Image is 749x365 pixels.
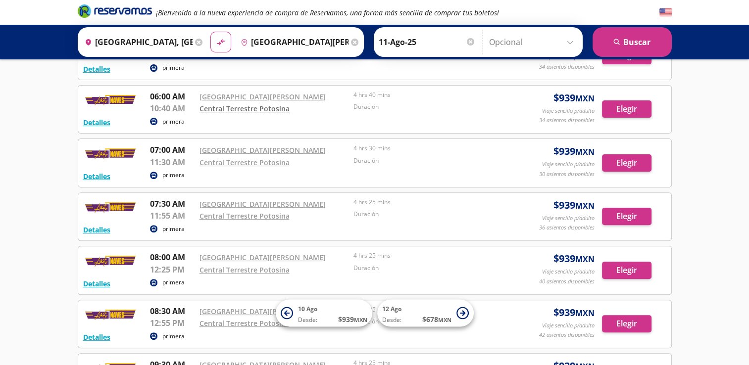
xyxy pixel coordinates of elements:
[156,8,499,17] em: ¡Bienvenido a la nueva experiencia de compra de Reservamos, una forma más sencilla de comprar tus...
[200,253,326,262] a: [GEOGRAPHIC_DATA][PERSON_NAME]
[353,144,503,153] p: 4 hrs 30 mins
[542,268,595,276] p: Viaje sencillo p/adulto
[200,319,290,328] a: Central Terrestre Potosina
[150,264,195,275] p: 12:25 PM
[200,145,326,155] a: [GEOGRAPHIC_DATA][PERSON_NAME]
[150,156,195,168] p: 11:30 AM
[83,171,110,182] button: Detalles
[575,200,595,211] small: MXN
[162,332,185,341] p: primera
[438,316,451,323] small: MXN
[553,305,595,320] span: $ 939
[83,305,138,325] img: RESERVAMOS
[162,171,185,180] p: primera
[162,225,185,233] p: primera
[83,251,138,271] img: RESERVAMOS
[200,199,326,209] a: [GEOGRAPHIC_DATA][PERSON_NAME]
[539,224,595,232] p: 36 asientos disponibles
[150,102,195,114] p: 10:40 AM
[593,27,672,57] button: Buscar
[539,331,595,339] p: 42 asientos disponibles
[162,117,185,126] p: primera
[150,317,195,329] p: 12:55 PM
[78,3,152,21] a: Brand Logo
[353,251,503,260] p: 4 hrs 25 mins
[602,262,651,279] button: Elegir
[83,91,138,110] img: RESERVAMOS
[276,300,372,327] button: 10 AgoDesde:$939MXN
[489,30,578,54] input: Opcional
[200,92,326,101] a: [GEOGRAPHIC_DATA][PERSON_NAME]
[353,264,503,273] p: Duración
[150,198,195,210] p: 07:30 AM
[150,91,195,102] p: 06:00 AM
[553,251,595,266] span: $ 939
[83,198,138,218] img: RESERVAMOS
[353,210,503,219] p: Duración
[354,316,367,323] small: MXN
[150,210,195,222] p: 11:55 AM
[298,305,317,313] span: 10 Ago
[200,104,290,113] a: Central Terrestre Potosina
[542,321,595,330] p: Viaje sencillo p/adulto
[542,107,595,115] p: Viaje sencillo p/adulto
[382,316,401,324] span: Desde:
[162,63,185,72] p: primera
[553,198,595,213] span: $ 939
[298,316,317,324] span: Desde:
[162,278,185,287] p: primera
[150,144,195,156] p: 07:00 AM
[542,160,595,169] p: Viaje sencillo p/adulto
[78,3,152,18] i: Brand Logo
[353,91,503,99] p: 4 hrs 40 mins
[575,93,595,104] small: MXN
[237,30,349,54] input: Buscar Destino
[83,278,110,289] button: Detalles
[83,64,110,74] button: Detalles
[150,251,195,263] p: 08:00 AM
[200,50,290,60] a: Central Terrestre Potosina
[200,158,290,167] a: Central Terrestre Potosina
[422,314,451,324] span: $ 678
[200,307,326,316] a: [GEOGRAPHIC_DATA][PERSON_NAME]
[353,198,503,207] p: 4 hrs 25 mins
[659,6,672,19] button: English
[83,144,138,164] img: RESERVAMOS
[553,91,595,105] span: $ 939
[575,308,595,319] small: MXN
[602,315,651,332] button: Elegir
[200,265,290,274] a: Central Terrestre Potosina
[379,30,476,54] input: Elegir Fecha
[150,305,195,317] p: 08:30 AM
[602,100,651,118] button: Elegir
[83,332,110,342] button: Detalles
[353,156,503,165] p: Duración
[81,30,193,54] input: Buscar Origen
[539,277,595,286] p: 40 asientos disponibles
[602,154,651,172] button: Elegir
[602,208,651,225] button: Elegir
[338,314,367,324] span: $ 939
[377,300,474,327] button: 12 AgoDesde:$678MXN
[575,254,595,265] small: MXN
[83,117,110,128] button: Detalles
[553,144,595,159] span: $ 939
[200,211,290,221] a: Central Terrestre Potosina
[539,116,595,125] p: 34 asientos disponibles
[83,225,110,235] button: Detalles
[353,102,503,111] p: Duración
[575,146,595,157] small: MXN
[542,214,595,223] p: Viaje sencillo p/adulto
[539,63,595,71] p: 34 asientos disponibles
[382,305,401,313] span: 12 Ago
[539,170,595,179] p: 30 asientos disponibles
